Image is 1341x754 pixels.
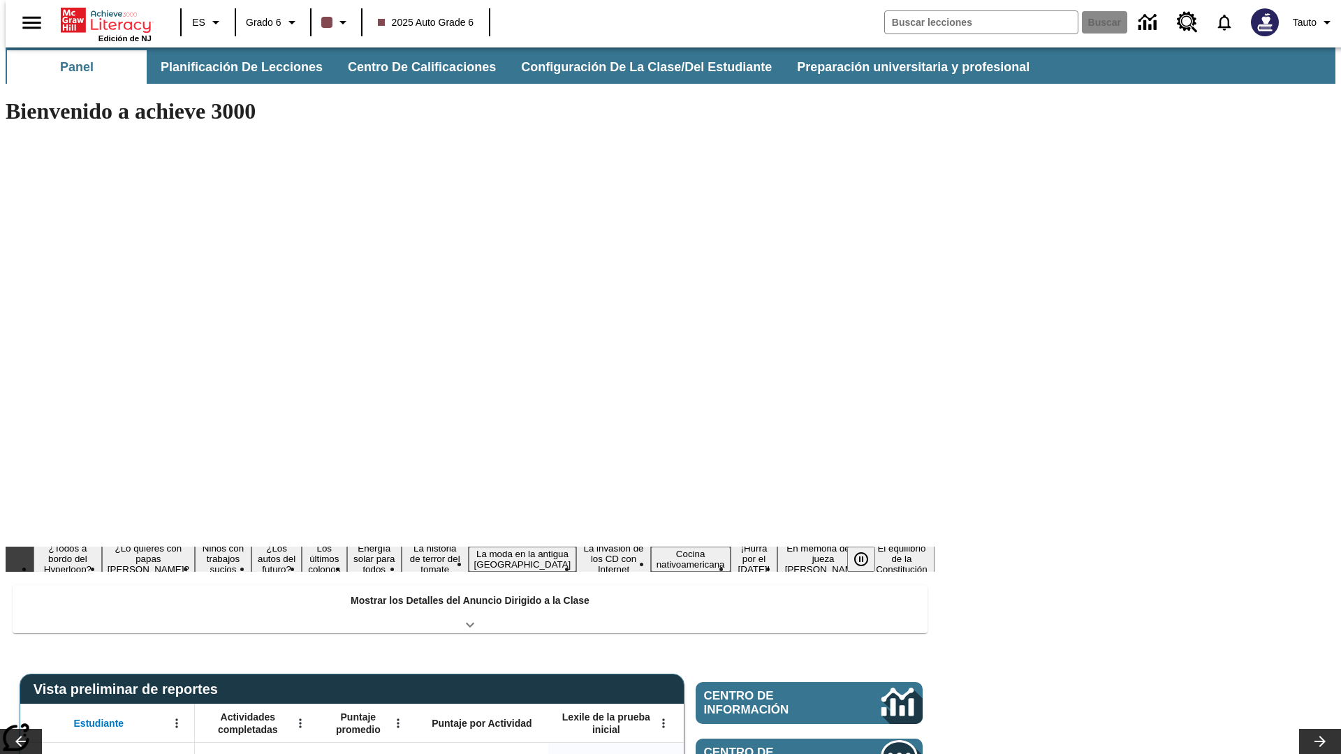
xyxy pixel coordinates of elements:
span: Edición de NJ [98,34,152,43]
button: Diapositiva 13 El equilibrio de la Constitución [869,541,935,577]
div: Subbarra de navegación [6,47,1335,84]
span: Lexile de la prueba inicial [555,711,657,736]
button: Panel [7,50,147,84]
div: Mostrar los Detalles del Anuncio Dirigido a la Clase [13,585,928,633]
button: Abrir el menú lateral [11,2,52,43]
button: Diapositiva 5 Los últimos colonos [302,541,346,577]
button: Diapositiva 7 La historia de terror del tomate [402,541,469,577]
button: Diapositiva 3 Niños con trabajos sucios [195,541,251,577]
button: Escoja un nuevo avatar [1243,4,1287,40]
a: Centro de recursos, Se abrirá en una pestaña nueva. [1168,3,1206,41]
span: Centro de información [704,689,835,717]
a: Centro de información [696,682,923,724]
a: Centro de información [1130,3,1168,42]
button: Diapositiva 9 La invasión de los CD con Internet [576,541,650,577]
button: Diapositiva 12 En memoria de la jueza O'Connor [777,541,868,577]
button: Pausar [847,547,875,572]
button: El color de la clase es café oscuro. Cambiar el color de la clase. [316,10,357,35]
img: Avatar [1251,8,1279,36]
input: Buscar campo [885,11,1078,34]
button: Configuración de la clase/del estudiante [510,50,783,84]
button: Planificación de lecciones [149,50,334,84]
span: Vista preliminar de reportes [34,681,225,697]
button: Diapositiva 6 Energía solar para todos [347,541,402,577]
a: Portada [61,6,152,34]
button: Abrir menú [166,713,187,734]
button: Diapositiva 2 ¿Lo quieres con papas fritas? [102,541,195,577]
a: Notificaciones [1206,4,1243,40]
div: Portada [61,5,152,43]
p: Mostrar los Detalles del Anuncio Dirigido a la Clase [351,593,589,608]
h1: Bienvenido a achieve 3000 [6,98,935,124]
span: 2025 Auto Grade 6 [378,15,474,30]
span: Puntaje promedio [325,711,392,736]
button: Diapositiva 1 ¿Todos a bordo del Hyperloop? [34,541,102,577]
button: Preparación universitaria y profesional [786,50,1041,84]
button: Centro de calificaciones [337,50,507,84]
button: Lenguaje: ES, Selecciona un idioma [186,10,230,35]
span: Estudiante [74,717,124,730]
button: Diapositiva 10 Cocina nativoamericana [651,547,731,572]
button: Carrusel de lecciones, seguir [1299,729,1341,754]
button: Abrir menú [290,713,311,734]
button: Abrir menú [388,713,409,734]
button: Abrir menú [653,713,674,734]
span: ES [192,15,205,30]
button: Diapositiva 4 ¿Los autos del futuro? [251,541,302,577]
button: Diapositiva 11 ¡Hurra por el Día de la Constitución! [731,541,778,577]
span: Grado 6 [246,15,281,30]
div: Subbarra de navegación [6,50,1042,84]
button: Grado: Grado 6, Elige un grado [240,10,306,35]
span: Actividades completadas [202,711,294,736]
span: Puntaje por Actividad [432,717,532,730]
button: Perfil/Configuración [1287,10,1341,35]
div: Pausar [847,547,889,572]
button: Diapositiva 8 La moda en la antigua Roma [469,547,577,572]
span: Tauto [1293,15,1317,30]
